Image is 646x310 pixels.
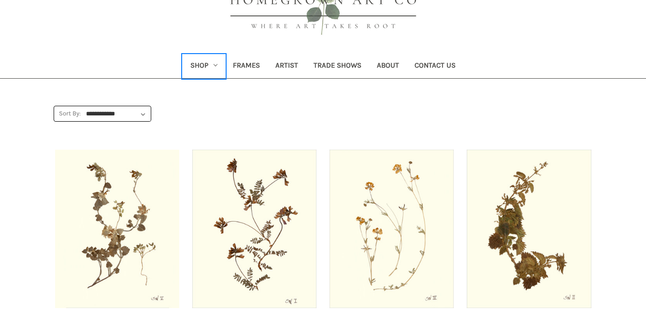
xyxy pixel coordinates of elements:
[369,55,407,78] a: About
[183,55,225,78] a: Shop
[407,55,463,78] a: Contact Us
[330,150,454,308] img: Unframed
[225,55,268,78] a: Frames
[306,55,369,78] a: Trade Shows
[192,150,316,308] img: Unframed
[54,106,81,121] label: Sort By:
[268,55,306,78] a: Artist
[467,150,591,308] img: Unframed
[55,150,179,308] img: Unframed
